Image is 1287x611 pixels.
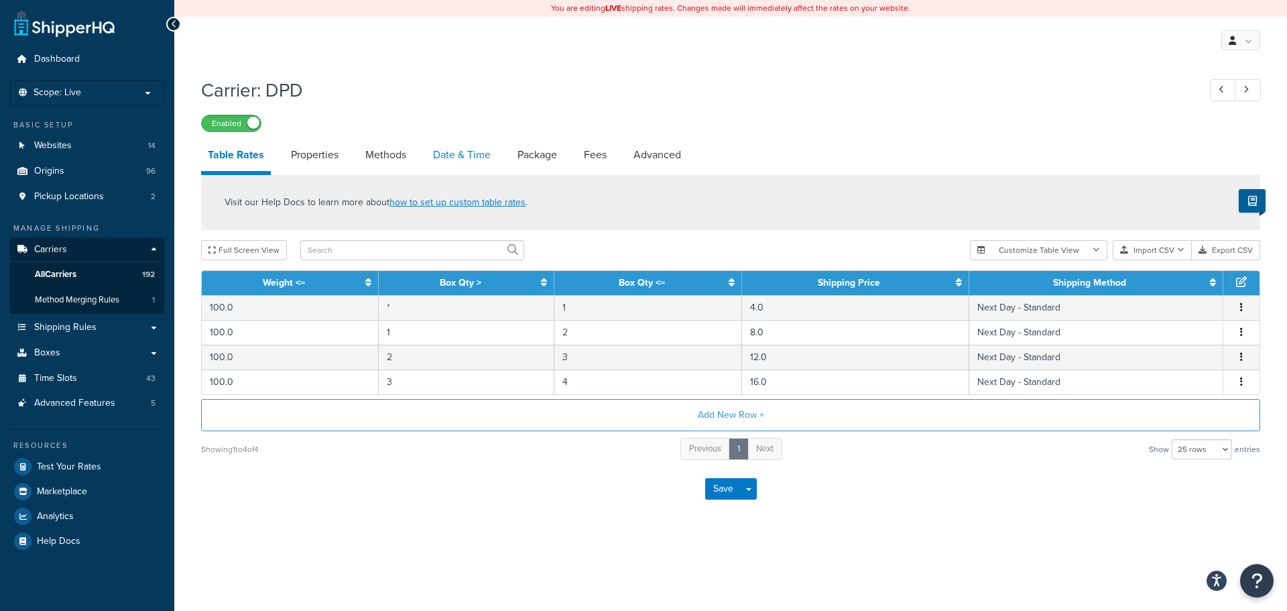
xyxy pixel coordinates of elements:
[969,370,1223,394] td: Next Day - Standard
[201,440,259,459] div: Showing 1 to 4 of 4
[742,320,969,345] td: 8.0
[10,223,164,234] div: Manage Shipping
[511,139,564,171] a: Package
[729,438,749,460] a: 1
[818,276,880,290] a: Shipping Price
[34,373,77,384] span: Time Slots
[742,370,969,394] td: 16.0
[969,345,1223,370] td: Next Day - Standard
[1149,440,1169,459] span: Show
[1239,189,1266,213] button: Show Help Docs
[10,47,164,72] a: Dashboard
[554,370,741,394] td: 4
[554,345,741,370] td: 3
[10,237,164,314] li: Carriers
[201,77,1185,103] h1: Carrier: DPD
[34,140,72,152] span: Websites
[742,345,969,370] td: 12.0
[10,366,164,391] li: Time Slots
[34,347,60,359] span: Boxes
[284,139,345,171] a: Properties
[756,442,774,455] span: Next
[202,115,261,131] label: Enabled
[627,139,688,171] a: Advanced
[148,140,156,152] span: 14
[146,373,156,384] span: 43
[34,322,97,333] span: Shipping Rules
[34,87,81,99] span: Scope: Live
[1192,240,1260,260] button: Export CSV
[37,486,87,498] span: Marketplace
[379,370,554,394] td: 3
[10,184,164,209] a: Pickup Locations2
[359,139,413,171] a: Methods
[34,166,64,177] span: Origins
[35,269,76,280] span: All Carriers
[151,398,156,409] span: 5
[577,139,613,171] a: Fees
[1113,240,1192,260] button: Import CSV
[10,315,164,340] a: Shipping Rules
[10,288,164,313] a: Method Merging Rules1
[10,341,164,366] a: Boxes
[10,504,164,529] a: Analytics
[34,191,104,203] span: Pickup Locations
[37,511,74,522] span: Analytics
[10,480,164,504] a: Marketplace
[10,366,164,391] a: Time Slots43
[10,440,164,451] div: Resources
[35,294,119,306] span: Method Merging Rules
[689,442,721,455] span: Previous
[201,240,287,260] button: Full Screen View
[202,345,379,370] td: 100.0
[1235,440,1260,459] span: entries
[37,536,80,547] span: Help Docs
[201,399,1260,431] button: Add New Row +
[379,345,554,370] td: 2
[10,237,164,262] a: Carriers
[142,269,155,280] span: 192
[202,370,379,394] td: 100.0
[970,240,1107,260] button: Customize Table View
[1210,79,1236,101] a: Previous Record
[10,159,164,184] li: Origins
[389,195,526,209] a: how to set up custom table rates
[34,398,115,409] span: Advanced Features
[10,133,164,158] a: Websites14
[10,391,164,416] a: Advanced Features5
[263,276,305,290] a: Weight <=
[705,478,741,500] button: Save
[152,294,155,306] span: 1
[201,139,271,175] a: Table Rates
[10,391,164,416] li: Advanced Features
[969,320,1223,345] td: Next Day - Standard
[202,320,379,345] td: 100.0
[10,184,164,209] li: Pickup Locations
[1240,564,1274,598] button: Open Resource Center
[225,195,528,210] p: Visit our Help Docs to learn more about .
[202,295,379,320] td: 100.0
[1053,276,1126,290] a: Shipping Method
[146,166,156,177] span: 96
[10,133,164,158] li: Websites
[10,119,164,131] div: Basic Setup
[619,276,665,290] a: Box Qty <=
[10,529,164,553] a: Help Docs
[440,276,481,290] a: Box Qty >
[10,159,164,184] a: Origins96
[554,295,741,320] td: 1
[34,54,80,65] span: Dashboard
[10,262,164,287] a: AllCarriers192
[37,461,101,473] span: Test Your Rates
[300,240,524,260] input: Search
[151,191,156,203] span: 2
[10,455,164,479] a: Test Your Rates
[554,320,741,345] td: 2
[34,244,67,256] span: Carriers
